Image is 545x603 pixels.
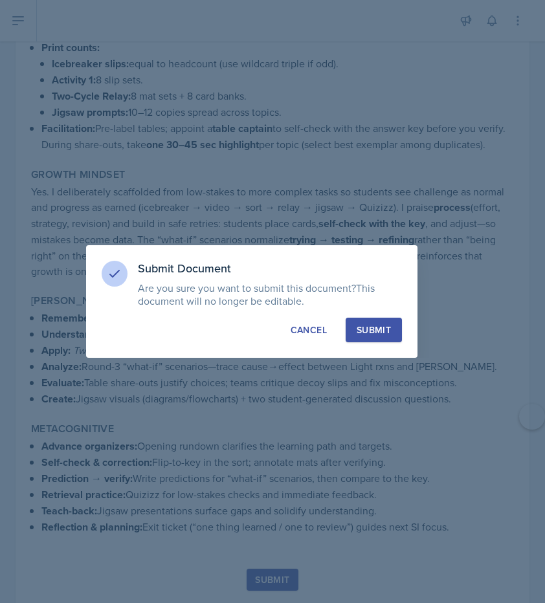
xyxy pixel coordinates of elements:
[138,261,402,276] h3: Submit Document
[138,281,402,307] p: Are you sure you want to submit this document?
[280,318,338,342] button: Cancel
[138,281,375,308] span: This document will no longer be editable.
[291,323,327,336] div: Cancel
[357,323,391,336] div: Submit
[346,318,402,342] button: Submit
